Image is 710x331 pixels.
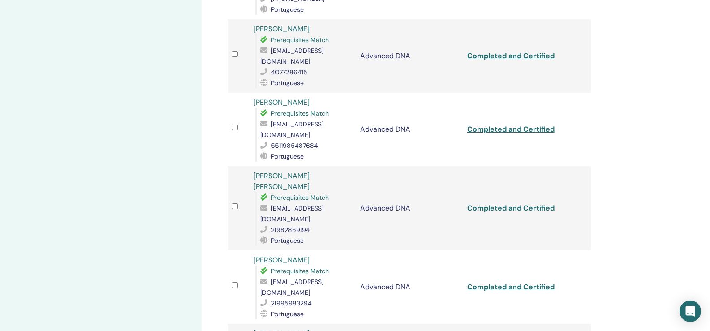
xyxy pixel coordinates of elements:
[271,226,310,234] span: 21982859194
[260,120,323,139] span: [EMAIL_ADDRESS][DOMAIN_NAME]
[271,310,304,318] span: Portuguese
[271,36,329,44] span: Prerequisites Match
[260,47,323,65] span: [EMAIL_ADDRESS][DOMAIN_NAME]
[254,255,310,265] a: [PERSON_NAME]
[271,267,329,275] span: Prerequisites Match
[271,142,318,150] span: 5511985487684
[467,282,555,292] a: Completed and Certified
[254,24,310,34] a: [PERSON_NAME]
[260,278,323,297] span: [EMAIL_ADDRESS][DOMAIN_NAME]
[271,68,307,76] span: 4077286415
[254,98,310,107] a: [PERSON_NAME]
[271,236,304,245] span: Portuguese
[356,166,462,250] td: Advanced DNA
[271,152,304,160] span: Portuguese
[271,79,304,87] span: Portuguese
[254,171,310,191] a: [PERSON_NAME] [PERSON_NAME]
[271,109,329,117] span: Prerequisites Match
[467,51,555,60] a: Completed and Certified
[467,203,555,213] a: Completed and Certified
[271,299,312,307] span: 21995983294
[467,125,555,134] a: Completed and Certified
[260,204,323,223] span: [EMAIL_ADDRESS][DOMAIN_NAME]
[271,193,329,202] span: Prerequisites Match
[680,301,701,322] div: Open Intercom Messenger
[356,93,462,166] td: Advanced DNA
[356,250,462,324] td: Advanced DNA
[271,5,304,13] span: Portuguese
[356,19,462,93] td: Advanced DNA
